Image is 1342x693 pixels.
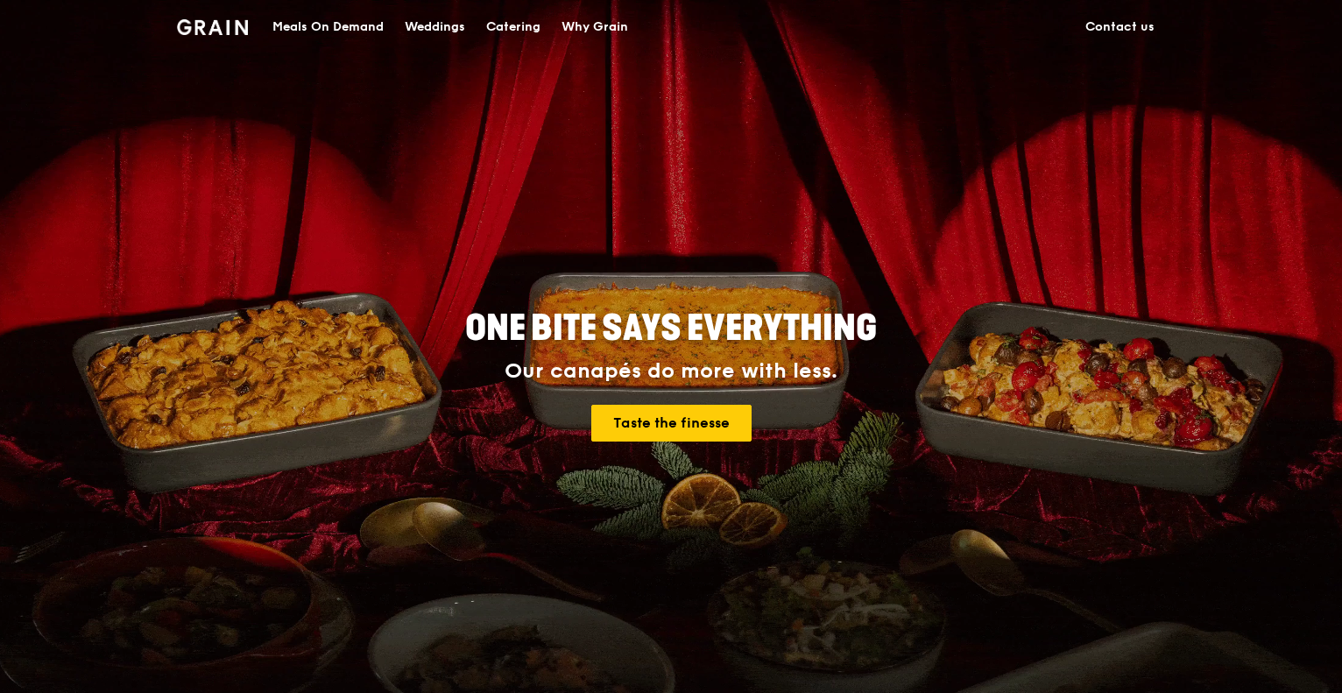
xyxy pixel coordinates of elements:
a: Why Grain [551,1,639,53]
div: Meals On Demand [272,1,384,53]
span: ONE BITE SAYS EVERYTHING [465,308,877,350]
a: Weddings [394,1,476,53]
div: Weddings [405,1,465,53]
div: Catering [486,1,540,53]
a: Catering [476,1,551,53]
img: Grain [177,19,248,35]
div: Why Grain [562,1,628,53]
a: Contact us [1075,1,1165,53]
a: Taste the finesse [591,405,752,442]
div: Our canapés do more with less. [356,359,986,384]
